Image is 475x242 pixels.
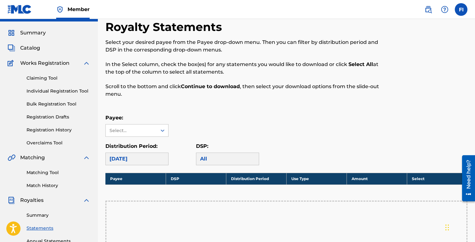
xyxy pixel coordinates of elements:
[181,83,240,89] strong: Continue to download
[407,173,467,185] th: Select
[105,39,384,54] p: Select your desired payee from the Payee drop-down menu. Then you can filter by distribution peri...
[27,140,90,146] a: Overclaims Tool
[20,59,69,67] span: Works Registration
[83,59,90,67] img: expand
[27,169,90,176] a: Matching Tool
[105,115,123,121] label: Payee:
[443,212,475,242] iframe: Chat Widget
[20,197,44,204] span: Royalties
[68,6,90,13] span: Member
[105,143,157,149] label: Distribution Period:
[83,197,90,204] img: expand
[56,6,64,13] img: Top Rightsholder
[8,154,15,161] img: Matching
[27,75,90,82] a: Claiming Tool
[8,44,15,52] img: Catalog
[347,173,407,185] th: Amount
[8,44,40,52] a: CatalogCatalog
[105,173,166,185] th: Payee
[441,6,448,13] img: help
[8,197,15,204] img: Royalties
[27,88,90,94] a: Individual Registration Tool
[27,225,90,232] a: Statements
[348,61,373,67] strong: Select All
[226,173,286,185] th: Distribution Period
[425,6,432,13] img: search
[110,127,152,134] div: Select...
[27,182,90,189] a: Match History
[438,3,451,16] div: Help
[105,20,225,34] h2: Royalty Statements
[8,29,15,37] img: Summary
[83,154,90,161] img: expand
[27,114,90,120] a: Registration Drafts
[196,143,208,149] label: DSP:
[20,29,46,37] span: Summary
[27,212,90,219] a: Summary
[286,173,347,185] th: Use Type
[27,127,90,133] a: Registration History
[27,101,90,107] a: Bulk Registration Tool
[445,218,449,237] div: Drag
[8,29,46,37] a: SummarySummary
[20,44,40,52] span: Catalog
[8,59,16,67] img: Works Registration
[105,61,384,76] p: In the Select column, check the box(es) for any statements you would like to download or click at...
[166,173,226,185] th: DSP
[105,83,384,98] p: Scroll to the bottom and click , then select your download options from the slide-out menu.
[457,153,475,203] iframe: Resource Center
[422,3,435,16] a: Public Search
[20,154,45,161] span: Matching
[455,3,467,16] div: User Menu
[8,5,32,14] img: MLC Logo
